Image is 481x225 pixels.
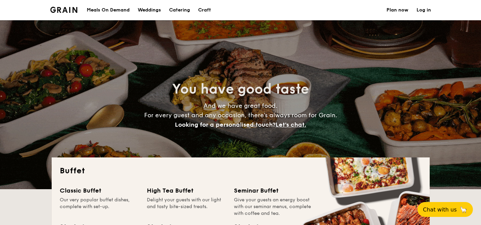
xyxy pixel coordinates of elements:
[147,186,226,195] div: High Tea Buffet
[60,186,139,195] div: Classic Buffet
[175,121,275,128] span: Looking for a personalised touch?
[172,81,309,97] span: You have good taste
[459,206,467,214] span: 🦙
[418,202,473,217] button: Chat with us🦙
[60,166,422,176] h2: Buffet
[50,7,78,13] img: Grain
[423,206,457,213] span: Chat with us
[234,186,313,195] div: Seminar Buffet
[234,197,313,217] div: Give your guests an energy boost with our seminar menus, complete with coffee and tea.
[60,197,139,217] div: Our very popular buffet dishes, complete with set-up.
[147,197,226,217] div: Delight your guests with our light and tasty bite-sized treats.
[50,7,78,13] a: Logotype
[275,121,306,128] span: Let's chat.
[144,102,337,128] span: And we have great food. For every guest and any occasion, there’s always room for Grain.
